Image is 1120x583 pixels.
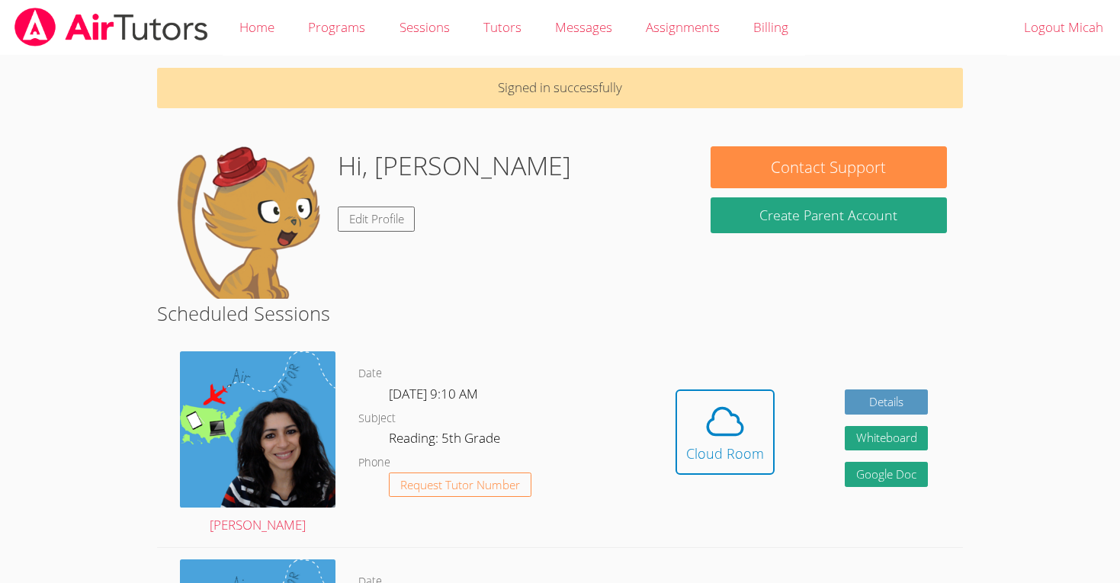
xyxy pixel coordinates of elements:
[358,409,396,428] dt: Subject
[711,197,947,233] button: Create Parent Account
[157,68,964,108] p: Signed in successfully
[845,389,929,415] a: Details
[157,299,964,328] h2: Scheduled Sessions
[173,146,326,299] img: default.png
[686,443,764,464] div: Cloud Room
[389,385,478,402] span: [DATE] 9:10 AM
[180,351,335,507] img: air%20tutor%20avatar.png
[389,428,503,453] dd: Reading: 5th Grade
[338,207,416,232] a: Edit Profile
[180,351,335,536] a: [PERSON_NAME]
[400,479,520,491] span: Request Tutor Number
[555,18,612,36] span: Messages
[358,364,382,383] dt: Date
[845,462,929,487] a: Google Doc
[845,426,929,451] button: Whiteboard
[711,146,947,188] button: Contact Support
[13,8,210,46] img: airtutors_banner-c4298cdbf04f3fff15de1276eac7730deb9818008684d7c2e4769d2f7ddbe033.png
[338,146,571,185] h1: Hi, [PERSON_NAME]
[676,389,775,475] button: Cloud Room
[389,472,531,498] button: Request Tutor Number
[358,453,390,472] dt: Phone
